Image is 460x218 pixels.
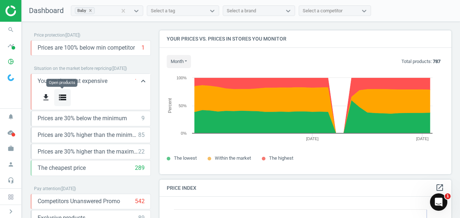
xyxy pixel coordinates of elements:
span: ( [DATE] ) [65,33,80,38]
div: Select a tag [151,8,175,14]
button: keyboard_arrow_up [136,74,150,89]
div: Baby [75,8,86,14]
span: ( [DATE] ) [60,186,76,191]
i: cloud_done [4,126,18,139]
p: Total products: [401,58,440,65]
span: Competitors Unanswered Promo [38,197,120,205]
h4: Your prices vs. prices in stores you monitor [159,30,451,47]
div: Select a competitor [303,8,342,14]
button: get_app [38,89,54,106]
i: pie_chart_outlined [4,55,18,68]
h4: Price Index [159,180,451,197]
span: Dashboard [29,6,64,15]
i: storage [58,93,67,102]
span: The cheapest price [38,164,86,172]
span: Within the market [215,155,251,161]
div: 22 [138,148,145,156]
i: headset_mic [4,173,18,187]
i: person [4,158,18,171]
span: Price protection [34,33,65,38]
span: You are the most expensive [38,77,107,85]
tspan: [DATE] [416,137,429,141]
i: get_app [42,93,50,102]
span: The lowest [174,155,197,161]
tspan: [DATE] [306,137,319,141]
i: search [4,23,18,37]
span: Situation on the market before repricing [34,66,111,71]
span: The highest [269,155,293,161]
span: 1 [445,193,451,199]
text: 0% [181,131,187,135]
i: work [4,142,18,155]
text: 50% [179,104,187,108]
b: 787 [433,59,440,64]
div: 167 [135,77,145,85]
button: chevron_right [2,207,20,216]
span: ( [DATE] ) [111,66,127,71]
button: storage [54,89,71,106]
i: keyboard_arrow_up [139,77,148,85]
img: ajHJNr6hYgQAAAAASUVORK5CYII= [5,5,57,16]
tspan: Percent [167,98,172,113]
iframe: Intercom live chat [430,193,447,211]
div: 289 [135,164,145,172]
span: Prices are 30% higher than the minimum [38,131,138,139]
span: Prices are 30% higher than the maximal [38,148,138,156]
i: timeline [4,39,18,53]
button: month [167,55,191,68]
div: 9 [141,114,145,122]
span: Prices are 100% below min competitor [38,44,135,52]
div: Open products [46,79,77,87]
text: 100% [176,76,187,80]
span: Prices are 30% below the minimum [38,114,127,122]
div: Select a brand [227,8,256,14]
div: 85 [138,131,145,139]
i: chevron_right [7,207,15,216]
a: open_in_new [435,183,444,193]
div: 542 [135,197,145,205]
i: notifications [4,110,18,123]
img: wGWNvw8QSZomAAAAABJRU5ErkJggg== [8,74,14,81]
span: Pay attention [34,186,60,191]
div: 1 [141,44,145,52]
